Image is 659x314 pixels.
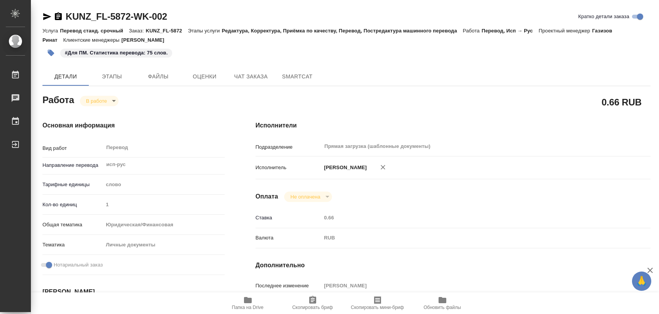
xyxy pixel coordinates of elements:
[80,96,119,106] div: В работе
[256,261,651,270] h4: Дополнительно
[122,37,170,43] p: [PERSON_NAME]
[256,192,278,201] h4: Оплата
[256,234,322,242] p: Валюта
[345,292,410,314] button: Скопировать мини-бриф
[42,12,52,21] button: Скопировать ссылку для ЯМессенджера
[103,238,224,251] div: Личные документы
[292,305,333,310] span: Скопировать бриф
[256,121,651,130] h4: Исполнители
[186,72,223,81] span: Оценки
[256,282,322,290] p: Последнее изменение
[321,280,617,291] input: Пустое поле
[66,11,167,22] a: KUNZ_FL-5872-WK-002
[42,28,60,34] p: Услуга
[42,144,103,152] p: Вид работ
[632,272,651,291] button: 🙏
[288,193,322,200] button: Не оплачена
[140,72,177,81] span: Файлы
[256,214,322,222] p: Ставка
[410,292,475,314] button: Обновить файлы
[601,95,642,109] h2: 0.66 RUB
[481,28,539,34] p: Перевод, Исп → Рус
[47,72,84,81] span: Детали
[256,164,322,171] p: Исполнитель
[321,231,617,244] div: RUB
[93,72,130,81] span: Этапы
[65,49,168,57] p: #Для ПМ. Статистика перевода: 75 слов.
[321,212,617,223] input: Пустое поле
[351,305,404,310] span: Скопировать мини-бриф
[42,241,103,249] p: Тематика
[232,305,264,310] span: Папка на Drive
[256,143,322,151] p: Подразделение
[129,28,146,34] p: Заказ:
[42,221,103,229] p: Общая тематика
[578,13,629,20] span: Кратко детали заказа
[42,44,59,61] button: Добавить тэг
[635,273,648,289] span: 🙏
[42,121,225,130] h4: Основная информация
[42,287,225,297] h4: [PERSON_NAME]
[103,178,224,191] div: слово
[59,49,173,56] span: Для ПМ. Статистика перевода: 75 слов.
[42,201,103,209] p: Кол-во единиц
[424,305,461,310] span: Обновить файлы
[42,181,103,188] p: Тарифные единицы
[463,28,482,34] p: Работа
[103,199,224,210] input: Пустое поле
[232,72,269,81] span: Чат заказа
[63,37,122,43] p: Клиентские менеджеры
[321,164,367,171] p: [PERSON_NAME]
[60,28,129,34] p: Перевод станд. срочный
[374,159,391,176] button: Удалить исполнителя
[146,28,188,34] p: KUNZ_FL-5872
[279,72,316,81] span: SmartCat
[215,292,280,314] button: Папка на Drive
[84,98,109,104] button: В работе
[54,261,103,269] span: Нотариальный заказ
[284,192,332,202] div: В работе
[103,218,224,231] div: Юридическая/Финансовая
[280,292,345,314] button: Скопировать бриф
[188,28,222,34] p: Этапы услуги
[539,28,592,34] p: Проектный менеджер
[42,161,103,169] p: Направление перевода
[42,92,74,106] h2: Работа
[54,12,63,21] button: Скопировать ссылку
[222,28,463,34] p: Редактура, Корректура, Приёмка по качеству, Перевод, Постредактура машинного перевода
